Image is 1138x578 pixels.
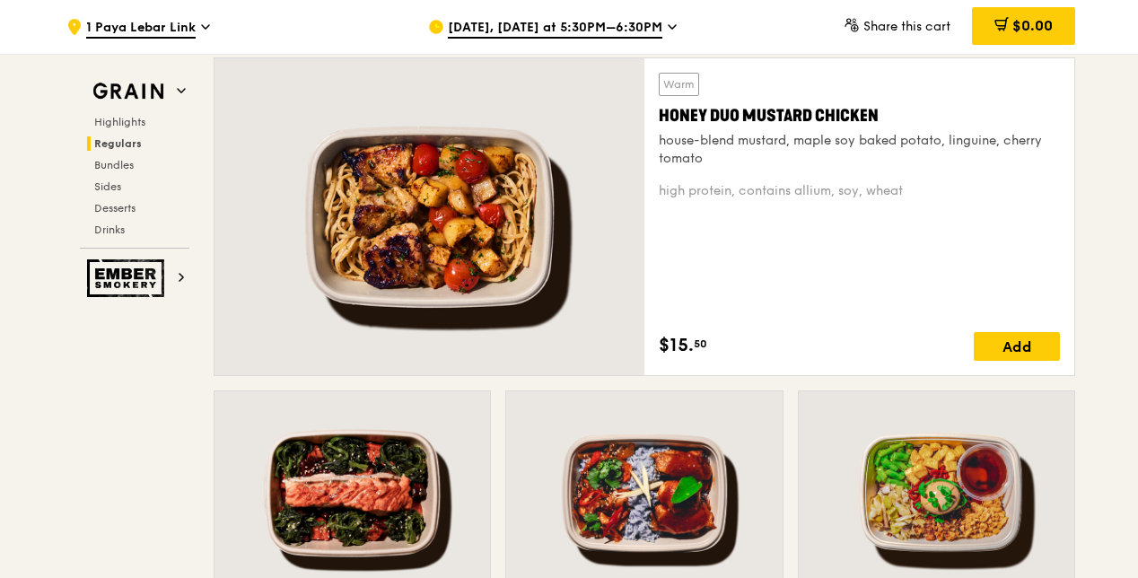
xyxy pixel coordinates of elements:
div: Honey Duo Mustard Chicken [659,103,1060,128]
span: 1 Paya Lebar Link [86,19,196,39]
span: Sides [94,180,121,193]
span: Highlights [94,116,145,128]
div: Warm [659,73,699,96]
img: Ember Smokery web logo [87,259,170,297]
div: house-blend mustard, maple soy baked potato, linguine, cherry tomato [659,132,1060,168]
span: [DATE], [DATE] at 5:30PM–6:30PM [448,19,662,39]
span: Bundles [94,159,134,171]
span: $0.00 [1012,17,1053,34]
span: Drinks [94,223,125,236]
span: 50 [694,337,707,351]
span: Desserts [94,202,136,215]
img: Grain web logo [87,75,170,108]
span: $15. [659,332,694,359]
span: Regulars [94,137,142,150]
div: Add [974,332,1060,361]
div: high protein, contains allium, soy, wheat [659,182,1060,200]
span: Share this cart [863,19,950,34]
